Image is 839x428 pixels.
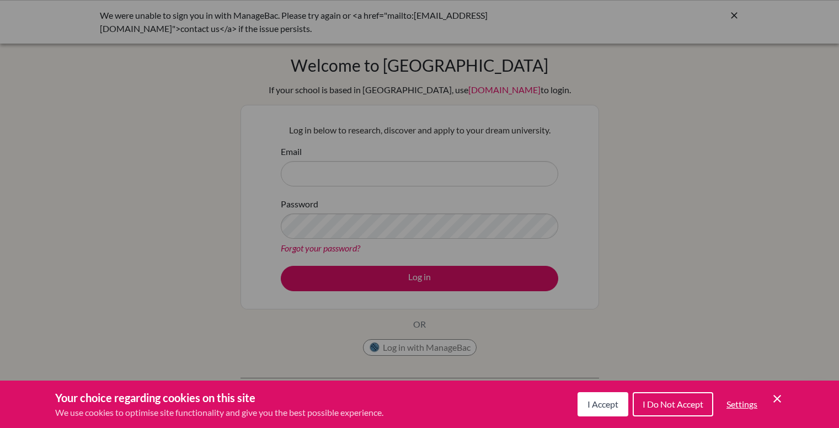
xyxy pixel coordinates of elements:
button: Settings [718,393,766,415]
h3: Your choice regarding cookies on this site [55,389,383,406]
button: Save and close [771,392,784,405]
p: We use cookies to optimise site functionality and give you the best possible experience. [55,406,383,419]
span: Settings [726,399,757,409]
button: I Do Not Accept [633,392,713,416]
span: I Do Not Accept [643,399,703,409]
span: I Accept [587,399,618,409]
button: I Accept [578,392,628,416]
